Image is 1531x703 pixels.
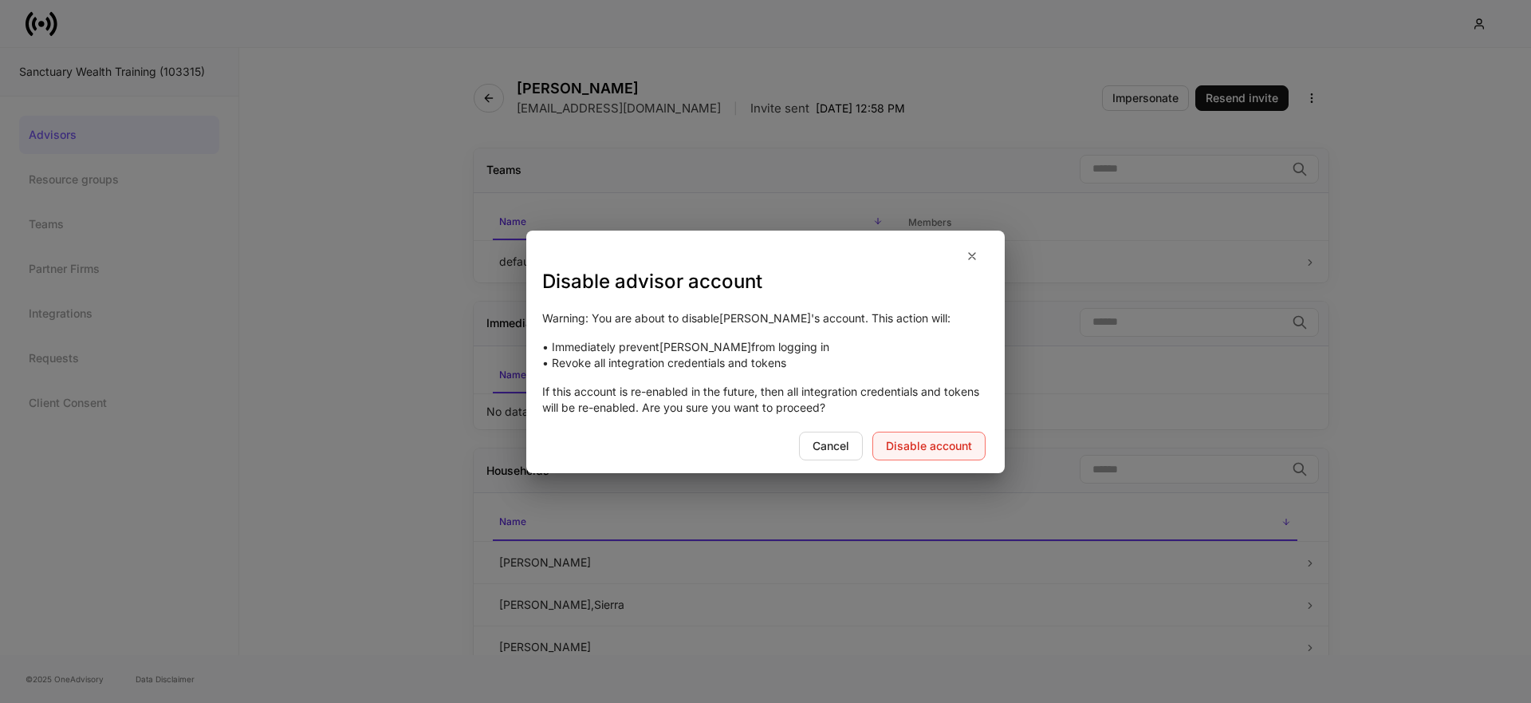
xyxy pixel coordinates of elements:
button: Cancel [799,432,863,460]
button: Disable account [872,432,986,460]
div: Cancel [813,440,849,452]
p: • Immediately prevent [PERSON_NAME] from logging in • Revoke all integration credentials and tokens [542,339,989,371]
p: Warning: You are about to disable [PERSON_NAME] 's account. This action will: [542,310,989,326]
p: If this account is re-enabled in the future, then all integration credentials and tokens will be ... [542,384,989,416]
h3: Disable advisor account [542,269,989,294]
div: Disable account [886,440,972,452]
